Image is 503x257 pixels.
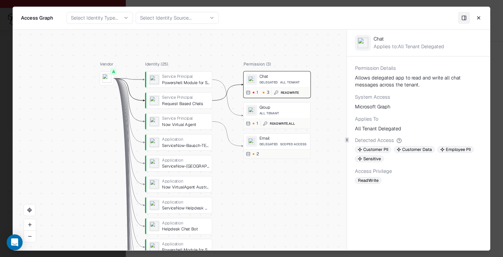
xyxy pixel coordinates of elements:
span: Delegated [259,142,278,146]
span: ReadWrite [355,177,382,184]
span: Scoped Access [280,142,306,146]
div: A [110,68,117,75]
img: entra [358,37,368,48]
div: Application [162,199,210,205]
div: Vendor [100,61,114,67]
span: Sensitive [355,156,384,162]
div: Permission Details [355,64,482,71]
span: Customer Data [394,146,435,153]
span: Customer PII [355,146,391,153]
div: Detected Access [355,137,482,143]
div: Email [259,136,308,141]
button: Select Identity Source... [136,12,219,24]
div: Service Principal [162,74,210,79]
div: 2 [256,152,259,156]
div: Application [162,179,210,184]
div: Application [162,158,210,163]
div: Access Privilege [355,168,482,175]
div: Identity ( 25 ) [145,61,212,67]
div: Select Identity Type... [71,14,118,21]
div: ServiceNow-Bausch-TEST [162,143,210,148]
div: Microsoft Graph [355,103,482,110]
div: 3 [267,90,269,94]
span: All Tenant [259,111,279,115]
div: Service Principal [162,116,210,121]
span: Delegated [259,80,278,84]
div: Chat [374,36,444,42]
div: All Tenant Delegated [355,125,482,132]
div: Chat [259,74,308,79]
div: Request Based Chats [162,101,210,106]
div: Now VirtualAgent Australia SPP [162,185,210,190]
div: Powershell Module for ServiceNow - 1251417 [162,80,210,85]
div: Helpdesk Chat Bot [162,226,210,232]
div: Service Principal [162,95,210,100]
div: ReadWrite.All [270,121,295,126]
div: ReadWrite [281,90,299,95]
button: Select Identity Type... [67,12,133,24]
div: 1 [256,90,258,94]
div: Applies To [355,115,482,122]
div: Applies to: All Tenant Delegated [374,43,444,49]
span: Employee PII [437,146,474,153]
button: Toggle Panel [458,12,470,24]
button: 13 [246,90,269,94]
div: Access Graph [21,14,53,22]
div: System Access [355,93,482,100]
button: 1 [246,121,258,126]
div: Now Virtual Agent [162,122,210,127]
div: ServiceNow Helpdesk Bot (Microsoft Copilot Studio) [162,205,210,211]
div: Application [162,220,210,226]
div: Application [162,241,210,246]
div: 1 [256,121,258,126]
div: Select Identity Source... [140,14,192,21]
div: Powershell Module for ServiceNow - 1251417 [162,247,210,253]
div: Permission ( 3 ) [244,61,311,67]
div: Allows delegated app to read and write all chat messages across the tenant. [355,74,482,88]
div: Group [259,105,308,110]
div: Application [162,137,210,142]
div: ServiceNow-[GEOGRAPHIC_DATA]-DEV [162,164,210,169]
span: All Tenant [280,80,300,84]
button: 2 [246,152,259,156]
